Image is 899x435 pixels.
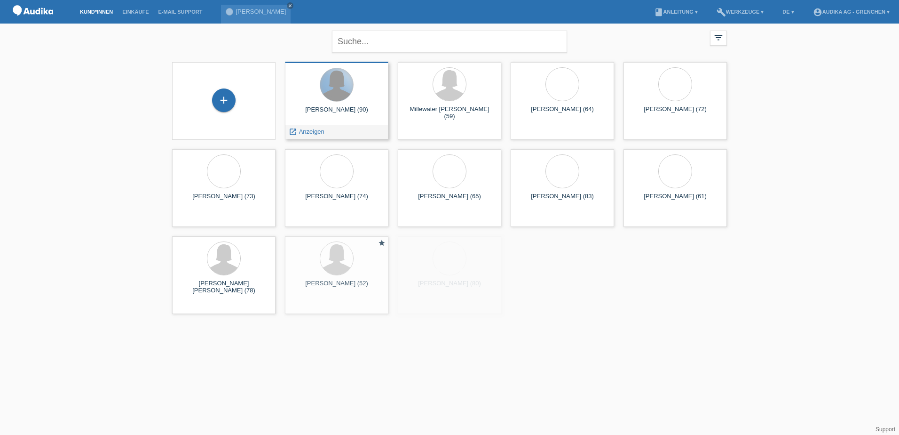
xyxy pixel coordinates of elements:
a: [PERSON_NAME] [236,8,286,15]
div: Kund*in hinzufügen [213,92,235,108]
a: launch Anzeigen [289,128,324,135]
a: POS — MF Group [9,18,56,25]
a: account_circleAudika AG - Grenchen ▾ [808,9,894,15]
i: close [288,3,292,8]
div: [PERSON_NAME] (83) [518,193,607,208]
div: [PERSON_NAME] [PERSON_NAME] (78) [180,280,268,295]
a: Support [875,426,895,433]
a: bookAnleitung ▾ [649,9,702,15]
a: E-Mail Support [154,9,207,15]
div: [PERSON_NAME] (80) [405,280,494,295]
div: [PERSON_NAME] (72) [631,105,719,121]
div: Millewater [PERSON_NAME] (59) [405,105,494,121]
div: [PERSON_NAME] (73) [180,193,268,208]
a: buildWerkzeuge ▾ [712,9,769,15]
div: [PERSON_NAME] (61) [631,193,719,208]
i: filter_list [713,32,724,43]
i: star [378,239,386,247]
a: DE ▾ [778,9,798,15]
input: Suche... [332,31,567,53]
div: [PERSON_NAME] (90) [292,106,381,121]
span: Anzeigen [299,128,324,135]
i: account_circle [813,8,822,17]
div: [PERSON_NAME] (65) [405,193,494,208]
div: [PERSON_NAME] (52) [292,280,381,295]
a: close [287,2,293,9]
i: book [654,8,663,17]
a: Kund*innen [75,9,118,15]
i: launch [289,128,297,136]
a: Einkäufe [118,9,153,15]
div: [PERSON_NAME] (64) [518,105,607,121]
div: [PERSON_NAME] (74) [292,193,381,208]
i: build [717,8,726,17]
